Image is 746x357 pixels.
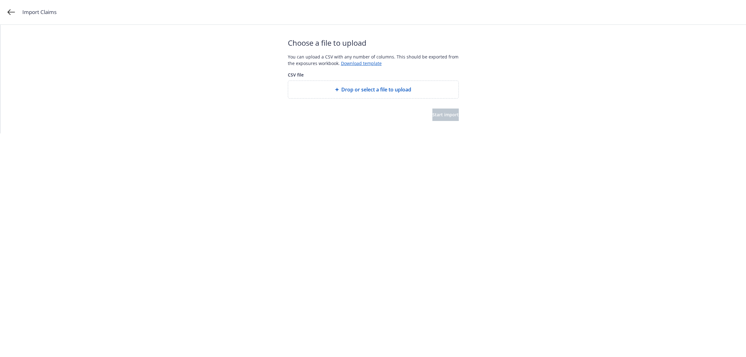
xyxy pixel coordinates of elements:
div: You can upload a CSV with any number of columns. This should be exported from the exposures workb... [288,53,459,67]
span: Start import [432,112,459,118]
a: Download template [341,60,382,66]
span: Drop or select a file to upload [341,86,411,93]
div: Drop or select a file to upload [288,81,459,99]
span: Choose a file to upload [288,37,459,49]
button: Start import [432,109,459,121]
span: Import Claims [22,8,57,16]
span: CSV file [288,72,459,78]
